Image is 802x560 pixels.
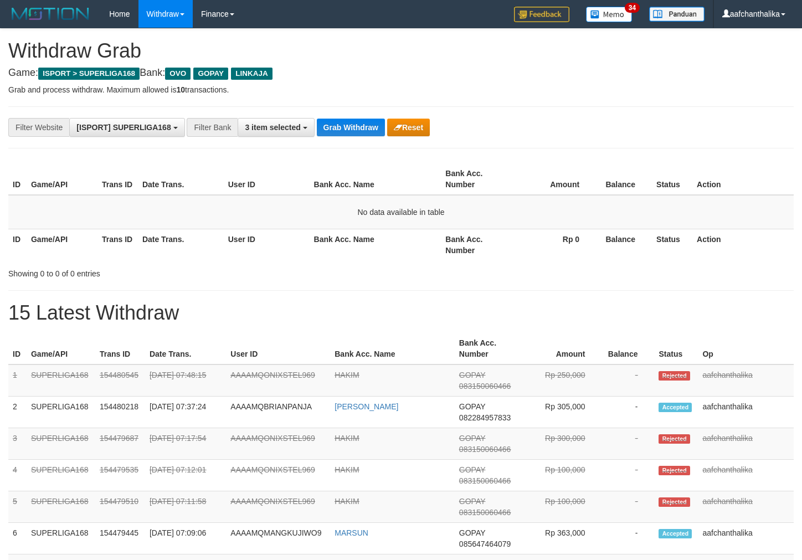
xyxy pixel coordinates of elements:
td: AAAAMQONIXSTEL969 [226,491,330,523]
td: 2 [8,397,27,428]
td: 154479510 [95,491,145,523]
span: GOPAY [459,402,485,411]
th: Status [654,333,698,364]
td: SUPERLIGA168 [27,397,95,428]
th: Bank Acc. Name [330,333,455,364]
td: aafchanthalika [698,523,794,554]
span: Rejected [659,497,690,507]
th: Bank Acc. Number [441,163,512,195]
td: Rp 305,000 [522,397,602,428]
span: Copy 083150060466 to clipboard [459,445,511,454]
td: [DATE] 07:12:01 [145,460,226,491]
span: 3 item selected [245,123,300,132]
td: Rp 363,000 [522,523,602,554]
td: Rp 100,000 [522,460,602,491]
th: Game/API [27,333,95,364]
td: - [602,523,655,554]
a: MARSUN [335,528,368,537]
span: GOPAY [459,465,485,474]
img: Feedback.jpg [514,7,569,22]
span: Accepted [659,403,692,412]
span: GOPAY [459,528,485,537]
td: [DATE] 07:48:15 [145,364,226,397]
td: SUPERLIGA168 [27,460,95,491]
th: Op [698,333,794,364]
th: Bank Acc. Number [455,333,522,364]
td: AAAAMQONIXSTEL969 [226,460,330,491]
td: No data available in table [8,195,794,229]
th: User ID [226,333,330,364]
h1: Withdraw Grab [8,40,794,62]
th: Action [692,163,794,195]
th: Trans ID [97,163,138,195]
img: Button%20Memo.svg [586,7,633,22]
td: [DATE] 07:17:54 [145,428,226,460]
span: GOPAY [193,68,228,80]
span: LINKAJA [231,68,273,80]
a: HAKIM [335,465,359,474]
h4: Game: Bank: [8,68,794,79]
th: Trans ID [97,229,138,260]
td: aafchanthalika [698,397,794,428]
td: 6 [8,523,27,554]
th: ID [8,333,27,364]
span: GOPAY [459,434,485,443]
a: HAKIM [335,434,359,443]
span: Copy 083150060466 to clipboard [459,476,511,485]
td: SUPERLIGA168 [27,364,95,397]
td: SUPERLIGA168 [27,491,95,523]
td: AAAAMQONIXSTEL969 [226,364,330,397]
td: Rp 300,000 [522,428,602,460]
th: Bank Acc. Name [310,229,441,260]
p: Grab and process withdraw. Maximum allowed is transactions. [8,84,794,95]
a: HAKIM [335,371,359,379]
td: - [602,397,655,428]
th: Game/API [27,163,97,195]
td: 3 [8,428,27,460]
th: User ID [224,163,310,195]
button: [ISPORT] SUPERLIGA168 [69,118,184,137]
div: Showing 0 to 0 of 0 entries [8,264,326,279]
span: OVO [165,68,191,80]
td: SUPERLIGA168 [27,523,95,554]
td: 154479445 [95,523,145,554]
span: GOPAY [459,371,485,379]
td: aafchanthalika [698,364,794,397]
div: Filter Bank [187,118,238,137]
img: MOTION_logo.png [8,6,92,22]
td: Rp 100,000 [522,491,602,523]
td: - [602,491,655,523]
td: - [602,428,655,460]
th: Date Trans. [138,163,224,195]
th: Date Trans. [145,333,226,364]
td: 154480545 [95,364,145,397]
td: 4 [8,460,27,491]
th: Game/API [27,229,97,260]
th: Amount [512,163,596,195]
td: 154479687 [95,428,145,460]
button: Grab Withdraw [317,119,385,136]
th: Status [652,163,692,195]
td: aafchanthalika [698,428,794,460]
span: 34 [625,3,640,13]
span: Accepted [659,529,692,538]
th: Bank Acc. Number [441,229,512,260]
th: Amount [522,333,602,364]
td: 5 [8,491,27,523]
span: ISPORT > SUPERLIGA168 [38,68,140,80]
td: AAAAMQBRIANPANJA [226,397,330,428]
th: Action [692,229,794,260]
span: Copy 083150060466 to clipboard [459,382,511,391]
button: Reset [387,119,430,136]
th: Trans ID [95,333,145,364]
td: [DATE] 07:09:06 [145,523,226,554]
span: Copy 082284957833 to clipboard [459,413,511,422]
th: Rp 0 [512,229,596,260]
span: Rejected [659,371,690,381]
span: Rejected [659,434,690,444]
td: 1 [8,364,27,397]
td: Rp 250,000 [522,364,602,397]
div: Filter Website [8,118,69,137]
td: 154479535 [95,460,145,491]
th: Status [652,229,692,260]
